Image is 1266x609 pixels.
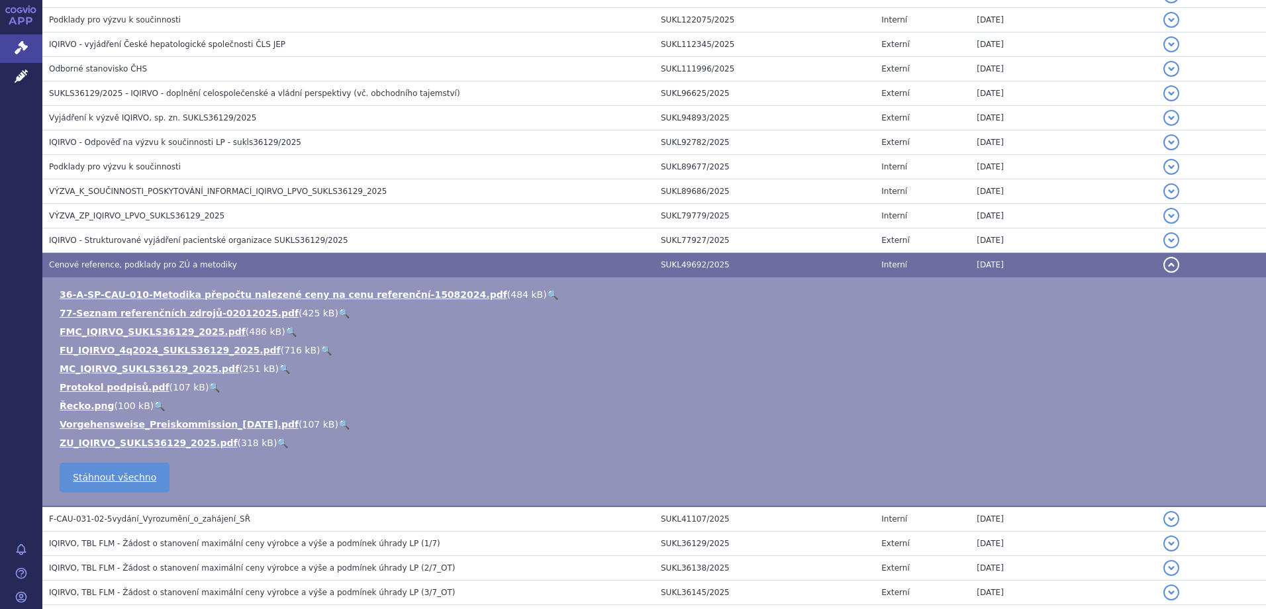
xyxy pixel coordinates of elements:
button: detail [1163,85,1179,101]
td: SUKL79779/2025 [654,204,875,228]
button: detail [1163,110,1179,126]
button: detail [1163,61,1179,77]
span: IQIRVO, TBL FLM - Žádost o stanovení maximální ceny výrobce a výše a podmínek úhrady LP (1/7) [49,539,440,548]
td: SUKL92782/2025 [654,130,875,155]
span: 425 kB [303,308,335,318]
span: 100 kB [118,400,150,411]
a: 🔍 [277,438,288,448]
a: Protokol podpisů.pdf [60,382,170,393]
span: VÝZVA_ZP_IQIRVO_LPVO_SUKLS36129_2025 [49,211,224,220]
button: detail [1163,36,1179,52]
a: 🔍 [320,345,332,355]
span: Interní [881,211,907,220]
li: ( ) [60,436,1253,449]
span: IQIRVO - Odpověď na výzvu k součinnosti LP - sukls36129/2025 [49,138,301,147]
td: SUKL36138/2025 [654,556,875,581]
a: Vorgehensweise_Preiskommission_[DATE].pdf [60,419,299,430]
button: detail [1163,12,1179,28]
span: Cenové reference, podklady pro ZÚ a metodiky [49,260,237,269]
span: IQIRVO - Strukturované vyjádření pacientské organizace SUKLS36129/2025 [49,236,348,245]
span: Externí [881,89,909,98]
a: 🔍 [338,308,350,318]
button: detail [1163,536,1179,551]
td: SUKL94893/2025 [654,106,875,130]
td: [DATE] [970,506,1156,532]
a: MC_IQIRVO_SUKLS36129_2025.pdf [60,363,239,374]
a: 🔍 [279,363,290,374]
span: Externí [881,113,909,122]
a: 🔍 [547,289,558,300]
li: ( ) [60,306,1253,320]
td: [DATE] [970,8,1156,32]
span: F-CAU-031-02-5vydání_Vyrozumění_o_zahájení_SŘ [49,514,250,524]
span: Externí [881,236,909,245]
span: 484 kB [511,289,543,300]
button: detail [1163,232,1179,248]
span: SUKLS36129/2025 - IQIRVO - doplnění celospolečenské a vládní perspektivy (vč. obchodního tajemství) [49,89,460,98]
span: Odborné stanovisko ČHS [49,64,147,73]
a: 🔍 [285,326,297,337]
span: Podklady pro výzvu k součinnosti [49,162,181,171]
span: Interní [881,162,907,171]
td: SUKL89677/2025 [654,155,875,179]
td: [DATE] [970,106,1156,130]
button: detail [1163,159,1179,175]
span: Externí [881,588,909,597]
a: Stáhnout všechno [60,463,170,492]
button: detail [1163,257,1179,273]
li: ( ) [60,344,1253,357]
li: ( ) [60,381,1253,394]
span: Externí [881,40,909,49]
span: 486 kB [249,326,281,337]
td: [DATE] [970,532,1156,556]
span: Interní [881,187,907,196]
td: SUKL112345/2025 [654,32,875,57]
span: 107 kB [173,382,205,393]
td: SUKL77927/2025 [654,228,875,253]
a: ZU_IQIRVO_SUKLS36129_2025.pdf [60,438,238,448]
span: Interní [881,514,907,524]
td: [DATE] [970,155,1156,179]
td: [DATE] [970,253,1156,277]
td: [DATE] [970,81,1156,106]
td: [DATE] [970,32,1156,57]
li: ( ) [60,399,1253,412]
span: Externí [881,64,909,73]
span: Interní [881,15,907,24]
button: detail [1163,511,1179,527]
td: [DATE] [970,130,1156,155]
td: SUKL96625/2025 [654,81,875,106]
td: SUKL36129/2025 [654,532,875,556]
td: SUKL41107/2025 [654,506,875,532]
li: ( ) [60,288,1253,301]
a: 36-A-SP-CAU-010-Metodika přepočtu nalezené ceny na cenu referenční-15082024.pdf [60,289,507,300]
td: [DATE] [970,57,1156,81]
td: SUKL49692/2025 [654,253,875,277]
span: IQIRVO, TBL FLM - Žádost o stanovení maximální ceny výrobce a výše a podmínek úhrady LP (3/7_OT) [49,588,456,597]
a: 🔍 [209,382,220,393]
button: detail [1163,183,1179,199]
span: Vyjádření k výzvě IQIRVO, sp. zn. SUKLS36129/2025 [49,113,256,122]
a: Řecko.png [60,400,114,411]
a: FMC_IQIRVO_SUKLS36129_2025.pdf [60,326,246,337]
span: Externí [881,539,909,548]
span: IQIRVO - vyjádření České hepatologické společnosti ČLS JEP [49,40,285,49]
td: [DATE] [970,204,1156,228]
span: 318 kB [241,438,273,448]
li: ( ) [60,418,1253,431]
span: Interní [881,260,907,269]
li: ( ) [60,325,1253,338]
span: 251 kB [243,363,275,374]
a: 🔍 [154,400,165,411]
span: Externí [881,563,909,573]
button: detail [1163,585,1179,600]
td: SUKL122075/2025 [654,8,875,32]
td: [DATE] [970,556,1156,581]
td: [DATE] [970,228,1156,253]
a: 🔍 [338,419,350,430]
td: [DATE] [970,581,1156,605]
span: 716 kB [284,345,316,355]
a: FU_IQIRVO_4q2024_SUKLS36129_2025.pdf [60,345,281,355]
button: detail [1163,208,1179,224]
button: detail [1163,134,1179,150]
